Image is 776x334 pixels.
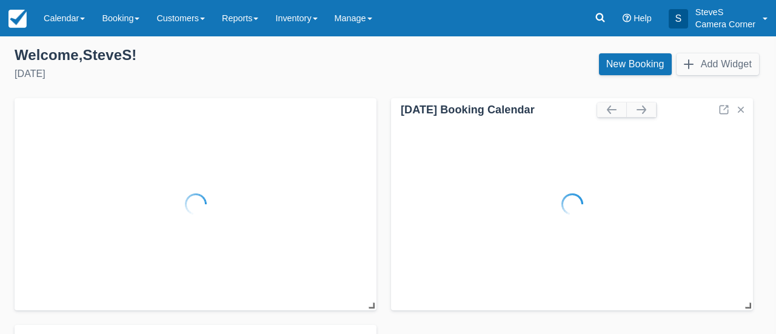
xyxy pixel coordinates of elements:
div: [DATE] [15,67,378,81]
span: Help [634,13,652,23]
i: Help [623,14,631,22]
a: New Booking [599,53,672,75]
img: checkfront-main-nav-mini-logo.png [8,10,27,28]
button: Add Widget [677,53,759,75]
div: Welcome , SteveS ! [15,46,378,64]
p: SteveS [695,6,755,18]
p: Camera Corner [695,18,755,30]
div: S [669,9,688,28]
